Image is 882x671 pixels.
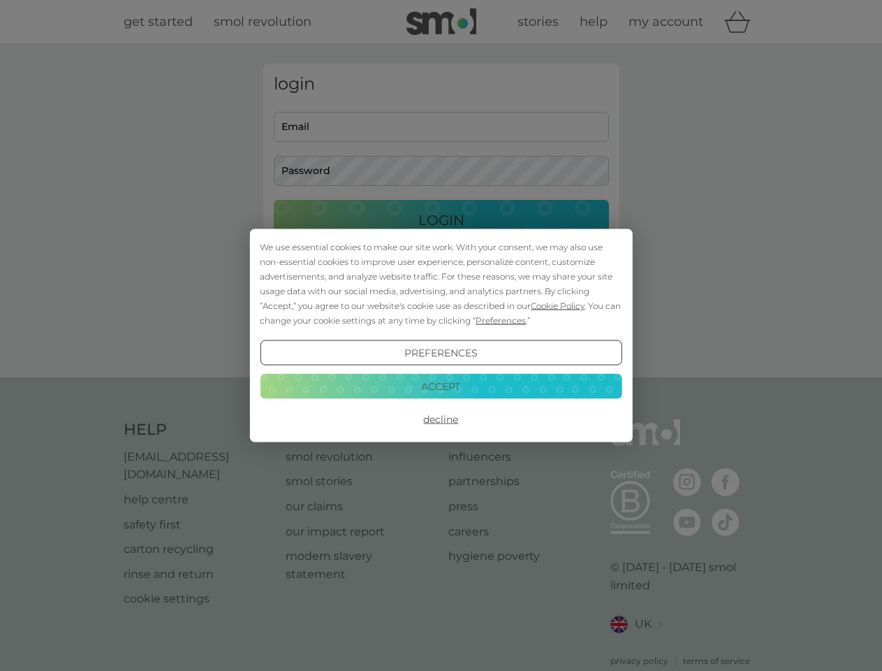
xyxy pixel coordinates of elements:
[260,340,622,366] button: Preferences
[249,229,632,442] div: Cookie Consent Prompt
[260,407,622,432] button: Decline
[260,373,622,398] button: Accept
[476,315,526,326] span: Preferences
[260,240,622,328] div: We use essential cookies to make our site work. With your consent, we may also use non-essential ...
[531,301,585,311] span: Cookie Policy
